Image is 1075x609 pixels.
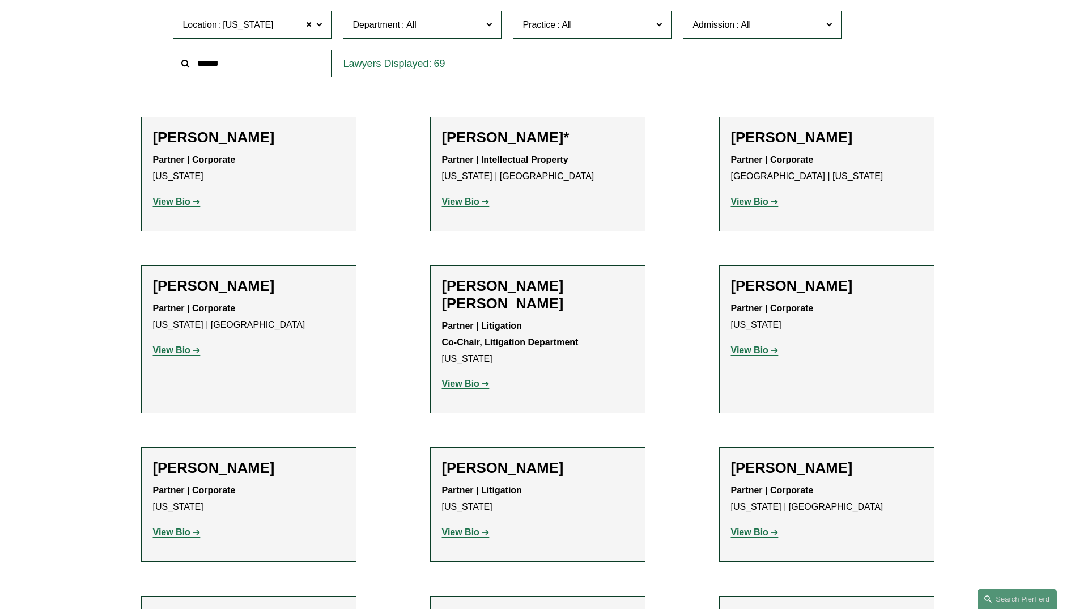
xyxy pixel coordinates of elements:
[442,527,479,537] strong: View Bio
[434,58,445,69] span: 69
[731,345,768,355] strong: View Bio
[153,152,345,185] p: [US_STATE]
[731,485,814,495] strong: Partner | Corporate
[442,318,634,367] p: [US_STATE]
[731,303,814,313] strong: Partner | Corporate
[442,129,634,146] h2: [PERSON_NAME]*
[442,155,568,164] strong: Partner | Intellectual Property
[442,277,634,312] h2: [PERSON_NAME] [PERSON_NAME]
[153,483,345,515] p: [US_STATE]
[442,152,634,185] p: [US_STATE] | [GEOGRAPHIC_DATA]
[442,527,490,537] a: View Bio
[731,197,768,206] strong: View Bio
[153,527,201,537] a: View Bio
[442,485,522,495] strong: Partner | Litigation
[731,155,814,164] strong: Partner | Corporate
[442,379,490,388] a: View Bio
[153,197,201,206] a: View Bio
[153,459,345,477] h2: [PERSON_NAME]
[692,20,734,29] span: Admission
[731,527,779,537] a: View Bio
[731,152,923,185] p: [GEOGRAPHIC_DATA] | [US_STATE]
[153,345,190,355] strong: View Bio
[153,301,345,333] p: [US_STATE] | [GEOGRAPHIC_DATA]
[442,483,634,515] p: [US_STATE]
[153,277,345,295] h2: [PERSON_NAME]
[442,197,479,206] strong: View Bio
[182,20,217,29] span: Location
[731,197,779,206] a: View Bio
[153,129,345,146] h2: [PERSON_NAME]
[153,155,236,164] strong: Partner | Corporate
[153,197,190,206] strong: View Bio
[731,527,768,537] strong: View Bio
[442,197,490,206] a: View Bio
[442,459,634,477] h2: [PERSON_NAME]
[223,18,273,32] span: [US_STATE]
[731,277,923,295] h2: [PERSON_NAME]
[731,459,923,477] h2: [PERSON_NAME]
[153,527,190,537] strong: View Bio
[731,301,923,333] p: [US_STATE]
[978,589,1057,609] a: Search this site
[731,345,779,355] a: View Bio
[153,345,201,355] a: View Bio
[352,20,400,29] span: Department
[442,379,479,388] strong: View Bio
[153,485,236,495] strong: Partner | Corporate
[153,303,236,313] strong: Partner | Corporate
[442,321,579,347] strong: Partner | Litigation Co-Chair, Litigation Department
[522,20,555,29] span: Practice
[731,129,923,146] h2: [PERSON_NAME]
[731,483,923,515] p: [US_STATE] | [GEOGRAPHIC_DATA]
